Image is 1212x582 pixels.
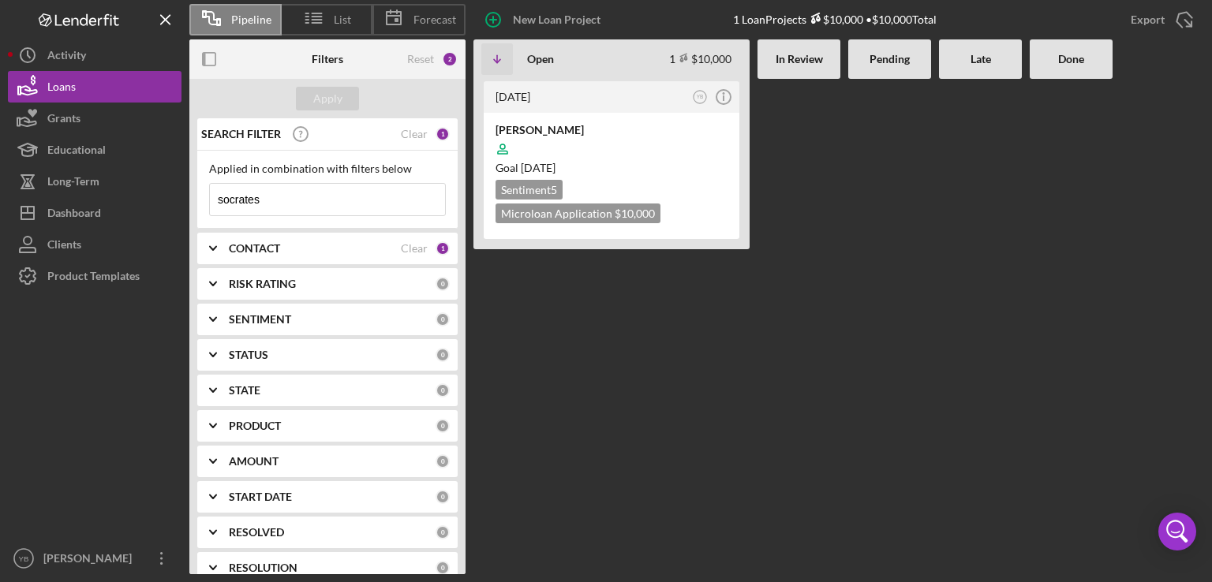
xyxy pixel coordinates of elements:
[436,419,450,433] div: 0
[19,554,29,563] text: YB
[312,53,343,65] b: Filters
[513,4,600,35] div: New Loan Project
[8,103,181,134] button: Grants
[201,128,281,140] b: SEARCH FILTER
[496,203,660,223] div: Microloan Application
[615,207,655,220] span: $10,000
[334,13,351,26] span: List
[436,383,450,397] div: 0
[436,348,450,362] div: 0
[1115,4,1204,35] button: Export
[733,13,937,26] div: 1 Loan Projects • $10,000 Total
[8,197,181,229] button: Dashboard
[8,134,181,166] button: Educational
[870,53,910,65] b: Pending
[436,561,450,575] div: 0
[8,39,181,71] button: Activity
[527,53,554,65] b: Open
[521,161,555,174] time: 09/30/2025
[776,53,823,65] b: In Review
[436,241,450,256] div: 1
[971,53,991,65] b: Late
[8,260,181,292] button: Product Templates
[229,349,268,361] b: STATUS
[401,128,428,140] div: Clear
[473,4,616,35] button: New Loan Project
[8,543,181,574] button: YB[PERSON_NAME]
[436,312,450,326] div: 0
[436,454,450,468] div: 0
[1131,4,1165,35] div: Export
[1058,53,1084,65] b: Done
[481,79,742,241] a: [DATE]YB[PERSON_NAME]Goal [DATE]Sentiment5Microloan Application $10,000
[229,491,292,503] b: START DATE
[8,166,181,197] button: Long-Term
[229,526,284,539] b: RESOLVED
[47,39,86,75] div: Activity
[8,229,181,260] button: Clients
[231,13,271,26] span: Pipeline
[229,242,280,255] b: CONTACT
[669,52,731,65] div: 1 $10,000
[296,87,359,110] button: Apply
[313,87,342,110] div: Apply
[442,51,458,67] div: 2
[401,242,428,255] div: Clear
[496,90,530,103] time: 2025-08-01 15:43
[229,420,281,432] b: PRODUCT
[496,161,555,174] span: Goal
[690,87,711,108] button: YB
[806,13,863,26] div: $10,000
[436,277,450,291] div: 0
[436,525,450,539] div: 0
[697,94,704,99] text: YB
[8,71,181,103] button: Loans
[229,313,291,326] b: SENTIMENT
[1158,513,1196,550] div: Open Intercom Messenger
[229,278,296,290] b: RISK RATING
[209,162,446,175] div: Applied in combination with filters below
[436,490,450,504] div: 0
[229,561,297,574] b: RESOLUTION
[47,229,81,264] div: Clients
[47,103,80,138] div: Grants
[413,13,456,26] span: Forecast
[496,180,563,200] div: Sentiment 5
[229,384,260,397] b: STATE
[47,166,99,201] div: Long-Term
[407,53,434,65] div: Reset
[47,260,140,296] div: Product Templates
[496,122,728,138] div: [PERSON_NAME]
[39,543,142,578] div: [PERSON_NAME]
[47,134,106,170] div: Educational
[47,197,101,233] div: Dashboard
[47,71,76,106] div: Loans
[229,455,279,468] b: AMOUNT
[436,127,450,141] div: 1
